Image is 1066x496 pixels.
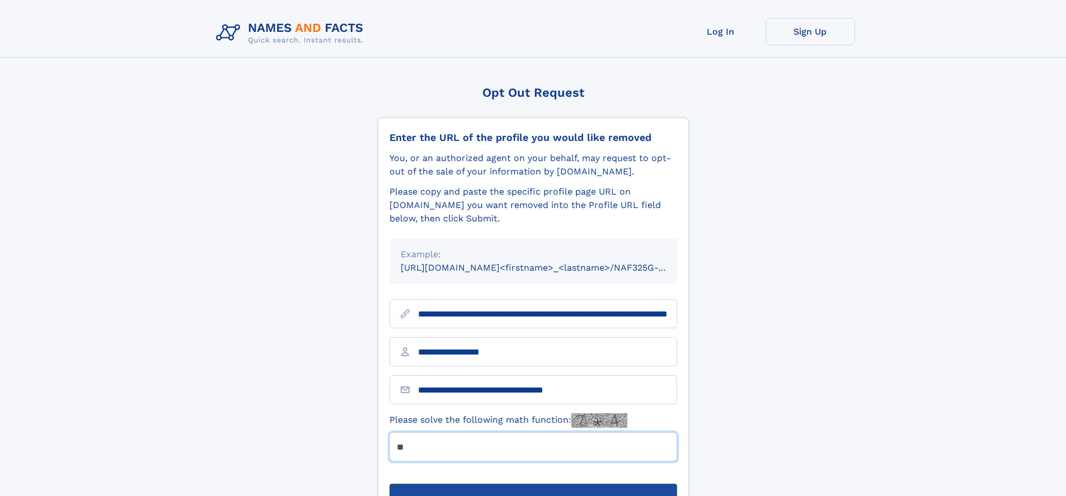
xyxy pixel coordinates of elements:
[676,18,766,45] a: Log In
[389,152,677,178] div: You, or an authorized agent on your behalf, may request to opt-out of the sale of your informatio...
[766,18,855,45] a: Sign Up
[212,18,373,48] img: Logo Names and Facts
[389,185,677,225] div: Please copy and paste the specific profile page URL on [DOMAIN_NAME] you want removed into the Pr...
[378,86,689,100] div: Opt Out Request
[389,413,627,428] label: Please solve the following math function:
[389,131,677,144] div: Enter the URL of the profile you would like removed
[401,248,666,261] div: Example:
[401,262,698,273] small: [URL][DOMAIN_NAME]<firstname>_<lastname>/NAF325G-xxxxxxxx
